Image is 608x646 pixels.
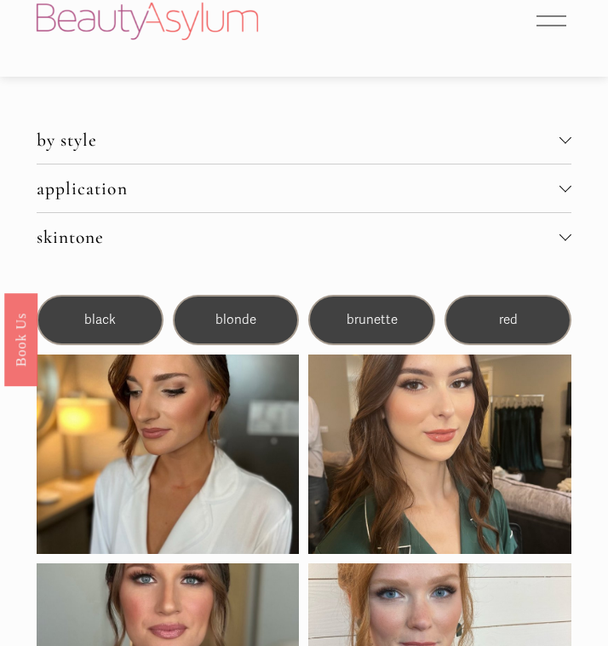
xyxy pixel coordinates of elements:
[37,164,571,212] button: application
[4,293,37,386] a: Book Us
[215,312,256,327] span: blonde
[37,226,559,248] span: skintone
[347,312,398,327] span: brunette
[37,177,559,199] span: application
[499,312,518,327] span: red
[84,312,116,327] span: black
[37,3,258,40] img: Beauty Asylum | Bridal Hair &amp; Makeup Charlotte &amp; Atlanta
[37,213,571,261] button: skintone
[37,116,571,164] button: by style
[37,129,559,151] span: by style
